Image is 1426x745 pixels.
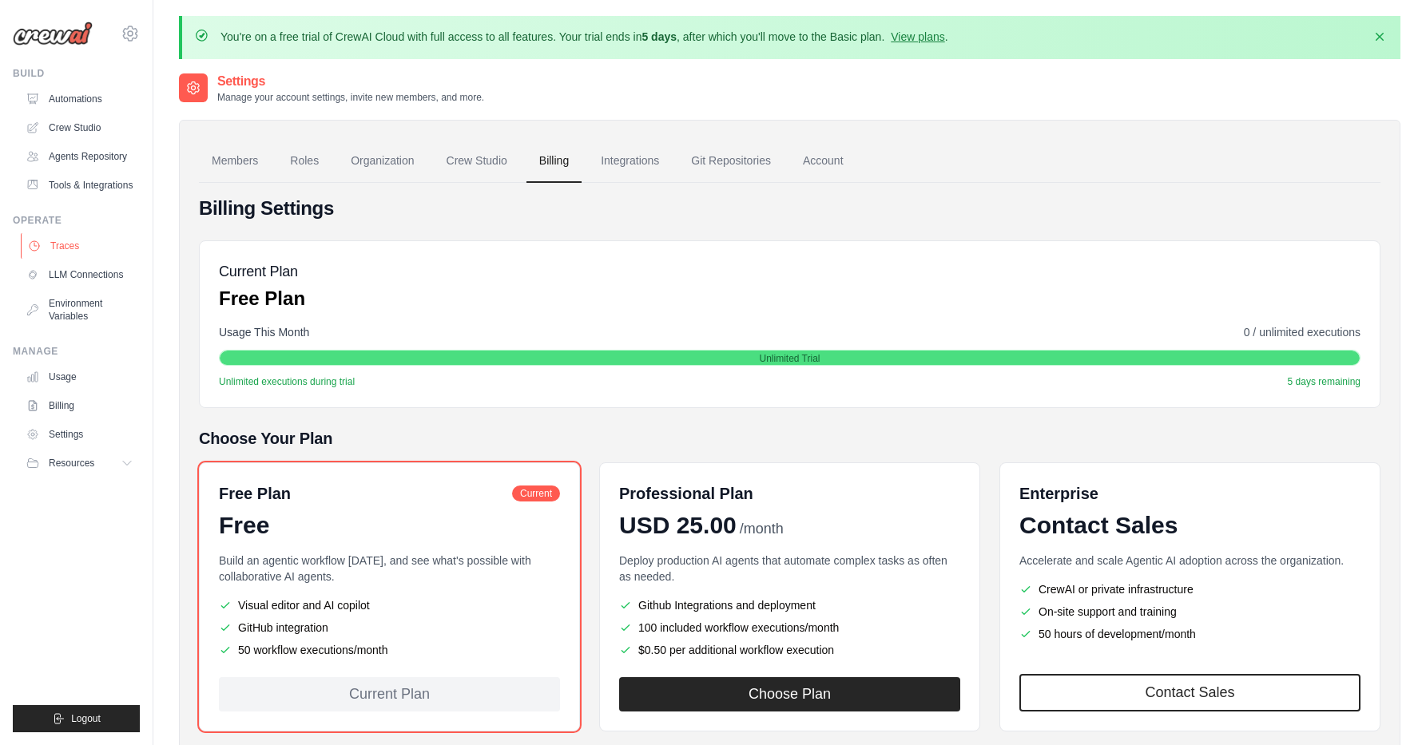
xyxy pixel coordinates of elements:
a: Billing [526,140,582,183]
button: Logout [13,705,140,732]
a: Crew Studio [434,140,520,183]
a: Git Repositories [678,140,784,183]
h2: Settings [217,72,484,91]
p: Deploy production AI agents that automate complex tasks as often as needed. [619,553,960,585]
h6: Free Plan [219,482,291,505]
span: Logout [71,712,101,725]
a: Roles [277,140,332,183]
span: USD 25.00 [619,511,737,540]
button: Resources [19,450,140,476]
li: $0.50 per additional workflow execution [619,642,960,658]
a: Environment Variables [19,291,140,329]
div: Contact Sales [1019,511,1360,540]
li: 100 included workflow executions/month [619,620,960,636]
h6: Professional Plan [619,482,753,505]
a: Members [199,140,271,183]
p: Free Plan [219,286,305,311]
a: Tools & Integrations [19,172,140,198]
span: Unlimited executions during trial [219,375,355,388]
a: Account [790,140,856,183]
a: Usage [19,364,140,390]
div: Current Plan [219,677,560,711]
p: You're on a free trial of CrewAI Cloud with full access to all features. Your trial ends in , aft... [220,29,948,45]
div: Manage [13,345,140,358]
a: Integrations [588,140,672,183]
span: Usage This Month [219,324,309,340]
div: Free [219,511,560,540]
li: On-site support and training [1019,604,1360,620]
li: 50 hours of development/month [1019,626,1360,642]
a: Billing [19,393,140,418]
p: Build an agentic workflow [DATE], and see what's possible with collaborative AI agents. [219,553,560,585]
span: /month [740,518,784,540]
span: Current [512,485,560,501]
a: Organization [338,140,427,183]
a: Contact Sales [1019,674,1360,711]
li: Visual editor and AI copilot [219,597,560,613]
h5: Current Plan [219,260,305,283]
span: Resources [49,457,94,470]
span: 0 / unlimited executions [1244,324,1360,340]
h6: Enterprise [1019,482,1360,505]
span: 5 days remaining [1288,375,1360,388]
p: Manage your account settings, invite new members, and more. [217,91,484,104]
h5: Choose Your Plan [199,427,1380,450]
p: Accelerate and scale Agentic AI adoption across the organization. [1019,553,1360,569]
strong: 5 days [642,30,677,43]
span: Unlimited Trial [759,352,820,365]
a: Agents Repository [19,144,140,169]
img: Logo [13,22,93,46]
li: 50 workflow executions/month [219,642,560,658]
li: CrewAI or private infrastructure [1019,581,1360,597]
a: Automations [19,86,140,112]
div: Build [13,67,140,80]
li: Github Integrations and deployment [619,597,960,613]
li: GitHub integration [219,620,560,636]
a: LLM Connections [19,262,140,287]
button: Choose Plan [619,677,960,711]
a: Settings [19,422,140,447]
a: View plans [891,30,944,43]
a: Traces [21,233,141,259]
h4: Billing Settings [199,196,1380,221]
div: Operate [13,214,140,227]
a: Crew Studio [19,115,140,141]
